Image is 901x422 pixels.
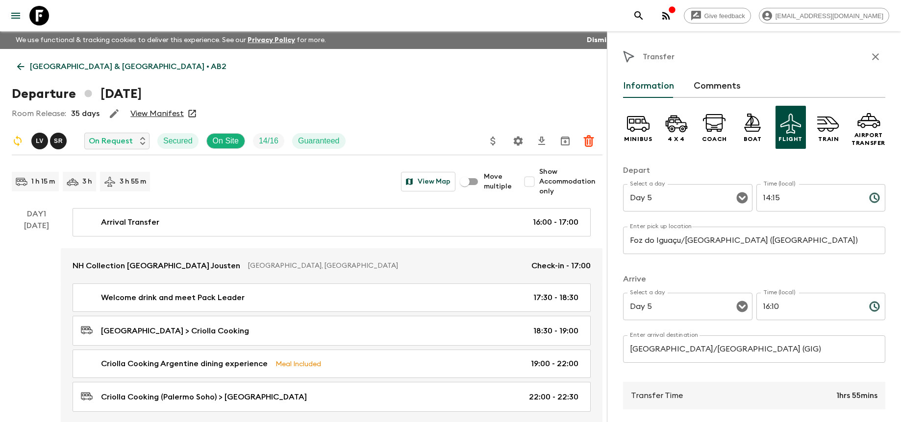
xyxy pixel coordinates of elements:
[12,57,232,76] a: [GEOGRAPHIC_DATA] & [GEOGRAPHIC_DATA] • AB2
[735,300,749,313] button: Open
[73,260,240,272] p: NH Collection [GEOGRAPHIC_DATA] Jousten
[851,131,885,147] p: Airport Transfer
[624,135,652,143] p: Minibus
[73,316,591,346] a: [GEOGRAPHIC_DATA] > Criolla Cooking18:30 - 19:00
[73,208,591,236] a: Arrival Transfer16:00 - 17:00
[778,135,802,143] p: Flight
[31,177,55,187] p: 1 h 15 m
[213,135,239,147] p: On Site
[31,136,69,143] span: Lucas Valentim, Sol Rodriguez
[735,191,749,205] button: Open
[756,184,861,211] input: hh:mm
[532,131,551,151] button: Download CSV
[763,288,795,297] label: Time (local)
[12,208,61,220] p: Day 1
[579,131,599,151] button: Delete
[533,216,578,228] p: 16:00 - 17:00
[643,51,675,63] p: Transfer
[61,248,602,283] a: NH Collection [GEOGRAPHIC_DATA] Jousten[GEOGRAPHIC_DATA], [GEOGRAPHIC_DATA]Check-in - 17:00
[694,74,741,98] button: Comments
[54,137,63,145] p: S R
[101,391,307,403] p: Criolla Cooking (Palermo Soho) > [GEOGRAPHIC_DATA]
[31,133,69,149] button: LVSR
[298,135,340,147] p: Guaranteed
[101,325,249,337] p: [GEOGRAPHIC_DATA] > Criolla Cooking
[759,8,889,23] div: [EMAIL_ADDRESS][DOMAIN_NAME]
[630,288,665,297] label: Select a day
[73,382,591,412] a: Criolla Cooking (Palermo Soho) > [GEOGRAPHIC_DATA]22:00 - 22:30
[531,358,578,370] p: 19:00 - 22:00
[623,273,885,285] p: Arrive
[248,37,295,44] a: Privacy Policy
[248,261,524,271] p: [GEOGRAPHIC_DATA], [GEOGRAPHIC_DATA]
[82,177,92,187] p: 3 h
[401,172,455,191] button: View Map
[130,109,184,118] a: View Manifest
[6,6,25,25] button: menu
[73,283,591,312] a: Welcome drink and meet Pack Leader17:30 - 18:30
[275,358,321,369] p: Meal Included
[836,390,877,401] p: 1hrs 55mins
[30,61,226,72] p: [GEOGRAPHIC_DATA] & [GEOGRAPHIC_DATA] • AB2
[483,131,503,151] button: Update Price, Early Bird Discount and Costs
[12,135,24,147] svg: Sync Required - Changes detected
[702,135,727,143] p: Coach
[629,6,649,25] button: search adventures
[623,74,674,98] button: Information
[770,12,889,20] span: [EMAIL_ADDRESS][DOMAIN_NAME]
[584,33,616,47] button: Dismiss
[529,391,578,403] p: 22:00 - 22:30
[630,180,665,188] label: Select a day
[555,131,575,151] button: Archive (Completed, Cancelled or Unsynced Departures only)
[630,331,699,339] label: Enter arrival destination
[101,358,268,370] p: Criolla Cooking Argentine dining experience
[623,164,885,176] p: Depart
[630,222,692,231] label: Enter pick up location
[12,84,142,104] h1: Departure [DATE]
[101,216,159,228] p: Arrival Transfer
[36,137,44,145] p: L V
[531,260,591,272] p: Check-in - 17:00
[508,131,528,151] button: Settings
[533,325,578,337] p: 18:30 - 19:00
[259,135,278,147] p: 14 / 16
[12,31,330,49] p: We use functional & tracking cookies to deliver this experience. See our for more.
[699,12,751,20] span: Give feedback
[163,135,193,147] p: Secured
[684,8,751,23] a: Give feedback
[668,135,685,143] p: 4 x 4
[763,180,795,188] label: Time (local)
[120,177,146,187] p: 3 h 55 m
[73,350,591,378] a: Criolla Cooking Argentine dining experienceMeal Included19:00 - 22:00
[484,172,512,191] span: Move multiple
[206,133,245,149] div: On Site
[631,390,683,401] p: Transfer Time
[253,133,284,149] div: Trip Fill
[89,135,133,147] p: On Request
[12,108,66,119] p: Room Release:
[533,292,578,304] p: 17:30 - 18:30
[157,133,199,149] div: Secured
[818,135,839,143] p: Train
[865,188,884,208] button: Choose time, selected time is 2:15 PM
[71,108,100,119] p: 35 days
[865,297,884,316] button: Choose time, selected time is 4:10 PM
[101,292,245,304] p: Welcome drink and meet Pack Leader
[539,167,602,196] span: Show Accommodation only
[744,135,761,143] p: Boat
[756,293,861,320] input: hh:mm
